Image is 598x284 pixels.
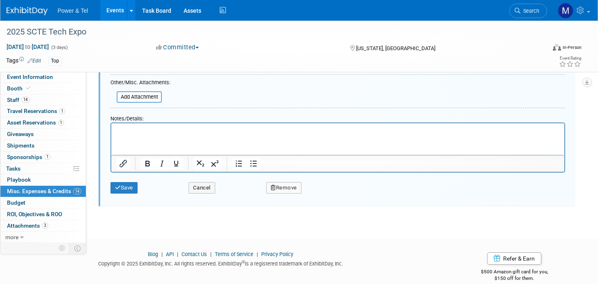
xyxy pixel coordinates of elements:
[169,158,183,169] button: Underline
[0,220,86,231] a: Attachments3
[7,188,81,194] span: Misc. Expenses & Credits
[0,129,86,140] a: Giveaways
[24,44,32,50] span: to
[7,199,25,206] span: Budget
[140,158,154,169] button: Bold
[69,243,86,254] td: Toggle Event Tabs
[255,251,260,257] span: |
[7,222,48,229] span: Attachments
[496,43,582,55] div: Event Format
[111,123,564,155] iframe: Rich Text Area
[57,7,88,14] span: Power & Tel
[0,163,86,174] a: Tasks
[7,142,34,149] span: Shipments
[159,251,165,257] span: |
[0,232,86,243] a: more
[0,72,86,83] a: Event Information
[0,95,86,106] a: Staff14
[193,158,207,169] button: Subscript
[356,45,435,51] span: [US_STATE], [GEOGRAPHIC_DATA]
[7,131,34,137] span: Giveaways
[26,86,30,90] i: Booth reservation complete
[232,158,246,169] button: Numbered list
[59,108,65,114] span: 1
[6,165,21,172] span: Tasks
[0,83,86,94] a: Booth
[559,56,581,60] div: Event Rating
[7,108,65,114] span: Travel Reservations
[153,43,202,52] button: Committed
[28,58,41,64] a: Edit
[110,111,565,122] div: Notes/Details:
[266,182,301,194] button: Remove
[0,117,86,128] a: Asset Reservations1
[487,252,541,265] a: Refer & Earn
[6,258,435,268] div: Copyright © 2025 ExhibitDay, Inc. All rights reserved. ExhibitDay is a registered trademark of Ex...
[246,158,260,169] button: Bullet list
[0,140,86,151] a: Shipments
[48,57,62,65] div: Top
[0,152,86,163] a: Sponsorships1
[44,154,51,160] span: 1
[447,263,582,282] div: $500 Amazon gift card for you,
[7,85,32,92] span: Booth
[7,7,48,15] img: ExhibitDay
[215,251,253,257] a: Terms of Service
[175,251,180,257] span: |
[0,174,86,185] a: Playbook
[208,251,214,257] span: |
[558,3,573,18] img: Madalyn Bobbitt
[7,154,51,160] span: Sponsorships
[6,56,41,66] td: Tags
[0,197,86,208] a: Budget
[6,43,49,51] span: [DATE] [DATE]
[7,176,31,183] span: Playbook
[189,182,215,194] button: Cancel
[55,243,69,254] td: Personalize Event Tab Strip
[7,119,64,126] span: Asset Reservations
[5,234,18,240] span: more
[261,251,293,257] a: Privacy Policy
[58,120,64,126] span: 1
[7,211,62,217] span: ROI, Objectives & ROO
[0,106,86,117] a: Travel Reservations1
[242,260,245,264] sup: ®
[155,158,169,169] button: Italic
[0,209,86,220] a: ROI, Objectives & ROO
[553,44,561,51] img: Format-Inperson.png
[116,158,130,169] button: Insert/edit link
[51,45,68,50] span: (3 days)
[42,222,48,229] span: 3
[110,182,138,194] button: Save
[110,79,170,88] div: Other/Misc. Attachments:
[4,25,533,39] div: 2025 SCTE Tech Expo
[520,8,539,14] span: Search
[7,97,30,103] span: Staff
[182,251,207,257] a: Contact Us
[21,97,30,103] span: 14
[208,158,222,169] button: Superscript
[447,275,582,282] div: $150 off for them.
[7,74,53,80] span: Event Information
[509,4,547,18] a: Search
[562,44,582,51] div: In-Person
[73,188,81,194] span: 14
[148,251,158,257] a: Blog
[0,186,86,197] a: Misc. Expenses & Credits14
[166,251,174,257] a: API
